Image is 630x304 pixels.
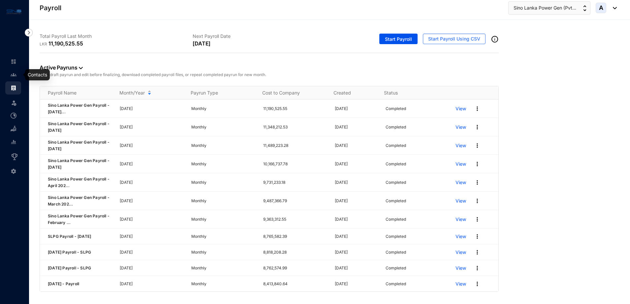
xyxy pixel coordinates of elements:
[514,4,576,12] span: Sino Lanka Power Gen (Pvt...
[40,41,48,47] p: LKR
[599,5,603,11] span: A
[423,34,486,44] button: Start Payroll Using CSV
[120,281,184,287] p: [DATE]
[386,249,406,256] p: Completed
[263,105,327,112] p: 11,190,525.55
[335,281,378,287] p: [DATE]
[474,265,481,271] img: more.27664ee4a8faa814348e188645a3c1fc.svg
[474,198,481,204] img: more.27664ee4a8faa814348e188645a3c1fc.svg
[120,124,184,130] p: [DATE]
[386,105,406,112] p: Completed
[40,33,193,40] p: Total Payroll Last Month
[120,249,184,256] p: [DATE]
[474,161,481,167] img: more.27664ee4a8faa814348e188645a3c1fc.svg
[263,198,327,204] p: 9,487,366.79
[11,168,16,174] img: settings-unselected.1febfda315e6e19643a1.svg
[386,281,406,287] p: Completed
[385,36,412,42] span: Start Payroll
[386,198,406,204] p: Completed
[48,195,110,207] span: Sino Lanka Power Gen Payroll - March 202...
[40,3,61,13] p: Payroll
[610,7,617,9] img: dropdown-black.8e83cc76930a90b1a4fdb6d089b7bf3a.svg
[48,234,91,239] span: SLPG Payroll - [DATE]
[11,59,16,65] img: home-unselected.a29eae3204392db15eaf.svg
[474,179,481,186] img: more.27664ee4a8faa814348e188645a3c1fc.svg
[191,281,255,287] p: Monthly
[48,250,91,255] span: [DATE] Payroll - SLPG
[335,233,378,240] p: [DATE]
[335,142,378,149] p: [DATE]
[456,161,466,167] a: View
[40,64,83,71] a: Active Payruns
[191,179,255,186] p: Monthly
[183,86,254,99] th: Payrun Type
[456,179,466,186] a: View
[263,249,327,256] p: 8,818,208.28
[48,265,91,270] span: [DATE] Payroll - SLPG
[456,281,466,287] a: View
[11,85,16,91] img: payroll.289672236c54bbec4828.svg
[456,105,466,112] a: View
[263,233,327,240] p: 8,765,582.39
[5,55,21,68] li: Home
[11,72,16,78] img: people-unselected.118708e94b43a90eceab.svg
[48,103,110,114] span: Sino Lanka Power Gen Payroll - [DATE]...
[48,121,110,133] span: Sino Lanka Power Gen Payroll - [DATE]
[386,179,406,186] p: Completed
[11,139,16,145] img: report-unselected.e6a6b4230fc7da01f883.svg
[456,249,466,256] a: View
[5,81,21,95] li: Payroll
[263,281,327,287] p: 8,413,840.64
[263,161,327,167] p: 10,166,737.78
[11,126,16,132] img: loan-unselected.d74d20a04637f2d15ab5.svg
[191,161,255,167] p: Monthly
[254,86,326,99] th: Cost to Company
[474,249,481,256] img: more.27664ee4a8faa814348e188645a3c1fc.svg
[120,216,184,223] p: [DATE]
[120,161,184,167] p: [DATE]
[335,249,378,256] p: [DATE]
[11,113,16,119] img: time-attendance-unselected.8aad090b53826881fffb.svg
[456,142,466,149] a: View
[386,233,406,240] p: Completed
[263,142,327,149] p: 11,489,223.28
[5,122,21,135] li: Loan
[5,68,21,81] li: Contacts
[456,198,466,204] a: View
[386,161,406,167] p: Completed
[11,153,18,161] img: award_outlined.f30b2bda3bf6ea1bf3dd.svg
[335,161,378,167] p: [DATE]
[386,142,406,149] p: Completed
[491,35,499,43] img: info-outined.c2a0bb1115a2853c7f4cb4062ec879bc.svg
[474,124,481,130] img: more.27664ee4a8faa814348e188645a3c1fc.svg
[191,124,255,130] p: Monthly
[474,105,481,112] img: more.27664ee4a8faa814348e188645a3c1fc.svg
[456,124,466,130] p: View
[456,265,466,271] p: View
[48,158,110,170] span: Sino Lanka Power Gen Payroll - [DATE]
[48,213,110,225] span: Sino Lanka Power Gen Payroll - February ...
[428,36,480,42] span: Start Payroll Using CSV
[5,135,21,149] li: Reports
[335,179,378,186] p: [DATE]
[25,29,33,37] img: nav-icon-right.af6afadce00d159da59955279c43614e.svg
[474,281,481,287] img: more.27664ee4a8faa814348e188645a3c1fc.svg
[456,233,466,240] a: View
[335,105,378,112] p: [DATE]
[335,124,378,130] p: [DATE]
[5,109,21,122] li: Time Attendance
[386,265,406,271] p: Completed
[456,216,466,223] a: View
[335,216,378,223] p: [DATE]
[48,140,110,151] span: Sino Lanka Power Gen Payroll - [DATE]
[40,86,111,99] th: Payroll Name
[376,86,446,99] th: Status
[48,177,110,188] span: Sino Lanka Power Gen Payroll - April 202...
